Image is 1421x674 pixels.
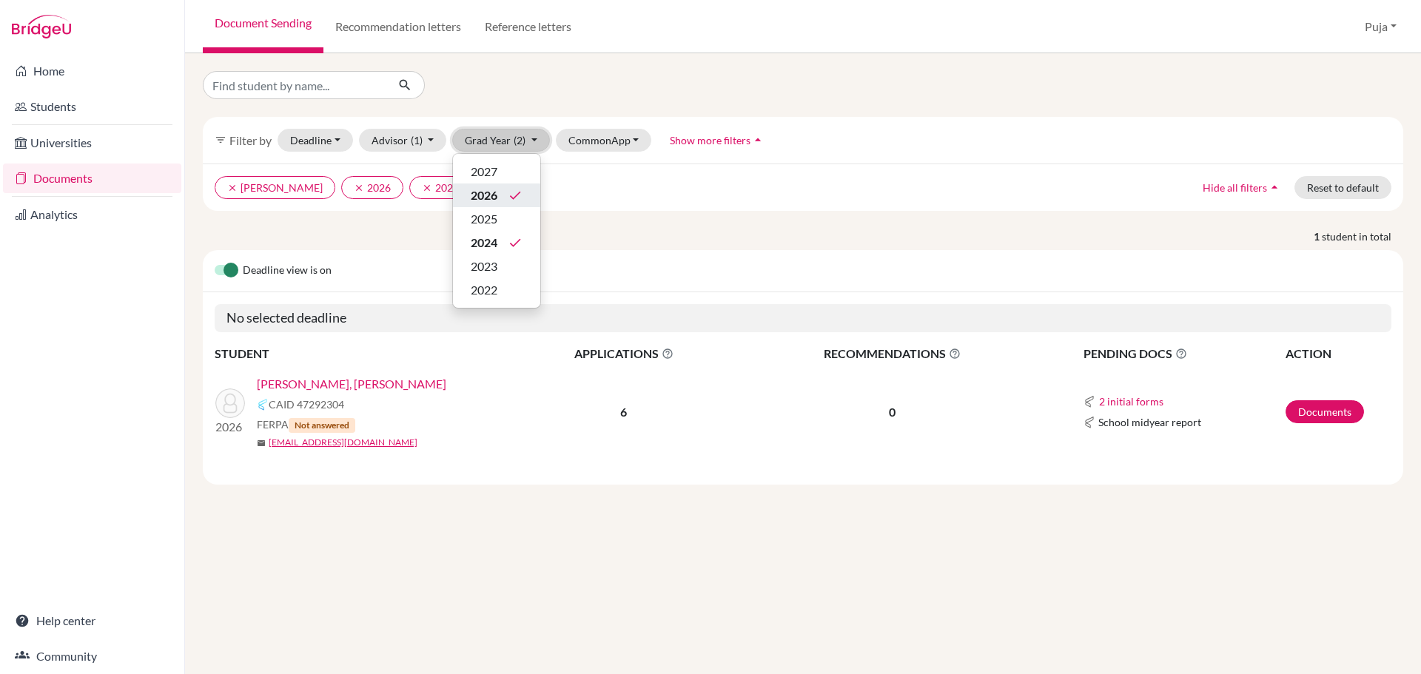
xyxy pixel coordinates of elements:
span: School midyear report [1098,414,1201,430]
i: done [508,188,523,203]
img: Common App logo [1084,417,1095,428]
button: Reset to default [1294,176,1391,199]
button: CommonApp [556,129,652,152]
span: 2025 [471,210,497,228]
a: Students [3,92,181,121]
button: Puja [1358,13,1403,41]
button: clear[PERSON_NAME] [215,176,335,199]
img: Bridge-U [12,15,71,38]
span: Filter by [229,133,272,147]
a: Documents [1286,400,1364,423]
button: clear2026 [341,176,403,199]
a: [PERSON_NAME], [PERSON_NAME] [257,375,446,393]
button: clear2024 [409,176,471,199]
i: clear [354,183,364,193]
span: 2026 [471,186,497,204]
a: Documents [3,164,181,193]
button: 2026done [453,183,540,207]
a: Analytics [3,200,181,229]
button: 2025 [453,207,540,231]
button: Hide all filtersarrow_drop_up [1190,176,1294,199]
p: 2026 [215,418,245,436]
span: Not answered [289,418,355,433]
b: 6 [620,405,627,419]
button: Show more filtersarrow_drop_up [657,129,778,152]
span: 2024 [471,234,497,252]
i: clear [227,183,238,193]
span: PENDING DOCS [1084,345,1284,363]
h5: No selected deadline [215,304,1391,332]
i: arrow_drop_up [750,132,765,147]
button: 2024done [453,231,540,255]
a: Help center [3,606,181,636]
p: 0 [738,403,1047,421]
i: arrow_drop_up [1267,180,1282,195]
a: Community [3,641,181,671]
span: Show more filters [670,134,750,146]
span: (2) [514,134,525,146]
a: [EMAIL_ADDRESS][DOMAIN_NAME] [269,436,417,449]
span: Deadline view is on [243,262,332,280]
span: student in total [1322,229,1403,244]
div: Grad Year(2) [452,153,541,309]
button: 2023 [453,255,540,278]
i: done [508,235,523,250]
th: STUDENT [215,344,511,363]
a: Universities [3,128,181,158]
span: 2022 [471,281,497,299]
span: Hide all filters [1203,181,1267,194]
span: CAID 47292304 [269,397,344,412]
img: Nadgir, Tanvi Devaprasad [215,388,245,418]
button: Deadline [278,129,353,152]
span: FERPA [257,417,355,433]
span: 2027 [471,163,497,181]
th: ACTION [1285,344,1391,363]
span: (1) [411,134,423,146]
i: clear [422,183,432,193]
span: mail [257,439,266,448]
button: Grad Year(2) [452,129,550,152]
input: Find student by name... [203,71,386,99]
span: RECOMMENDATIONS [738,345,1047,363]
img: Common App logo [1084,396,1095,408]
button: 2027 [453,160,540,183]
button: 2022 [453,278,540,302]
a: Home [3,56,181,86]
strong: 1 [1314,229,1322,244]
span: APPLICATIONS [511,345,736,363]
i: filter_list [215,134,226,146]
button: Advisor(1) [359,129,447,152]
span: 2023 [471,257,497,275]
button: 2 initial forms [1098,393,1164,410]
img: Common App logo [257,399,269,411]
